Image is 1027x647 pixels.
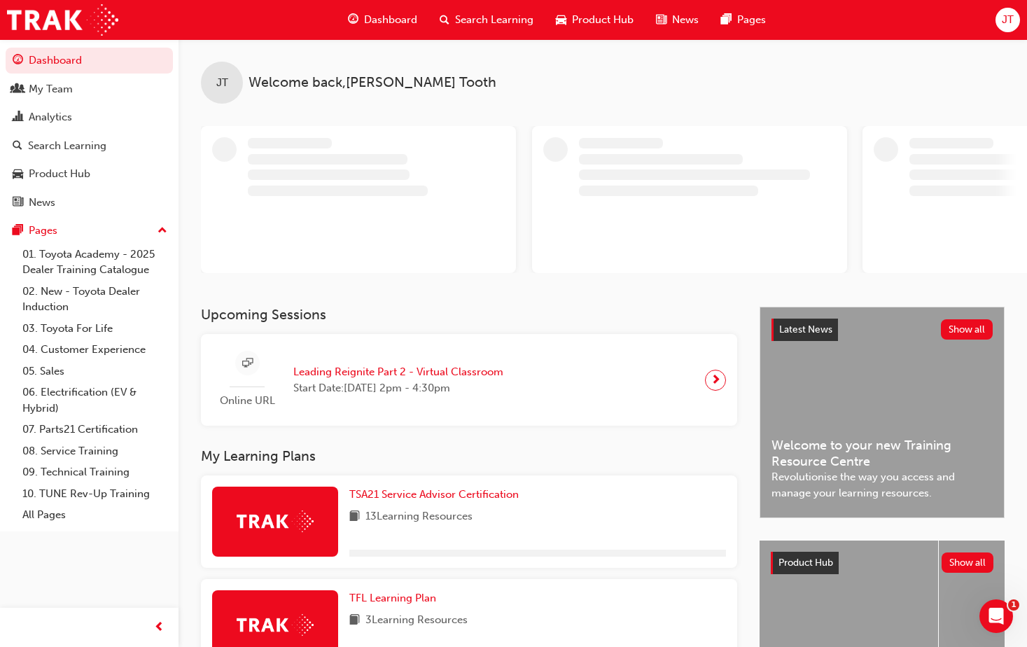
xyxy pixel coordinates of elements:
a: News [6,190,173,216]
a: Analytics [6,104,173,130]
span: Welcome back , [PERSON_NAME] Tooth [249,75,496,91]
img: Trak [237,510,314,532]
a: My Team [6,76,173,102]
button: JT [995,8,1020,32]
a: search-iconSearch Learning [428,6,545,34]
a: All Pages [17,504,173,526]
span: Pages [737,12,766,28]
span: sessionType_ONLINE_URL-icon [242,355,253,373]
span: Latest News [779,323,832,335]
iframe: Intercom live chat [979,599,1013,633]
span: Leading Reignite Part 2 - Virtual Classroom [293,364,503,380]
span: car-icon [13,168,23,181]
button: Pages [6,218,173,244]
div: Pages [29,223,57,239]
a: Product HubShow all [771,552,993,574]
div: My Team [29,81,73,97]
a: Latest NewsShow allWelcome to your new Training Resource CentreRevolutionise the way you access a... [760,307,1005,518]
a: 04. Customer Experience [17,339,173,361]
a: news-iconNews [645,6,710,34]
a: TFL Learning Plan [349,590,442,606]
a: 05. Sales [17,361,173,382]
span: search-icon [13,140,22,153]
h3: My Learning Plans [201,448,737,464]
span: Online URL [212,393,282,409]
a: TSA21 Service Advisor Certification [349,487,524,503]
span: pages-icon [13,225,23,237]
span: Product Hub [572,12,634,28]
span: pages-icon [721,11,732,29]
a: 10. TUNE Rev-Up Training [17,483,173,505]
span: JT [216,75,228,91]
button: DashboardMy TeamAnalyticsSearch LearningProduct HubNews [6,45,173,218]
a: 06. Electrification (EV & Hybrid) [17,382,173,419]
img: Trak [7,4,118,36]
a: 02. New - Toyota Dealer Induction [17,281,173,318]
a: Product Hub [6,161,173,187]
span: news-icon [13,197,23,209]
span: next-icon [711,370,721,390]
a: Search Learning [6,133,173,159]
span: Welcome to your new Training Resource Centre [771,438,993,469]
span: Revolutionise the way you access and manage your learning resources. [771,469,993,501]
span: News [672,12,699,28]
span: search-icon [440,11,449,29]
span: TFL Learning Plan [349,592,436,604]
span: TSA21 Service Advisor Certification [349,488,519,501]
a: 07. Parts21 Certification [17,419,173,440]
a: Dashboard [6,48,173,74]
a: Latest NewsShow all [771,319,993,341]
span: Search Learning [455,12,533,28]
span: car-icon [556,11,566,29]
a: 03. Toyota For Life [17,318,173,340]
span: book-icon [349,612,360,629]
span: people-icon [13,83,23,96]
a: Online URLLeading Reignite Part 2 - Virtual ClassroomStart Date:[DATE] 2pm - 4:30pm [212,345,726,415]
span: 13 Learning Resources [365,508,473,526]
div: Search Learning [28,138,106,154]
div: News [29,195,55,211]
a: guage-iconDashboard [337,6,428,34]
span: Product Hub [778,557,833,569]
span: JT [1002,12,1014,28]
a: 01. Toyota Academy - 2025 Dealer Training Catalogue [17,244,173,281]
div: Product Hub [29,166,90,182]
span: 1 [1008,599,1019,611]
button: Show all [942,552,994,573]
h3: Upcoming Sessions [201,307,737,323]
a: pages-iconPages [710,6,777,34]
a: car-iconProduct Hub [545,6,645,34]
button: Show all [941,319,993,340]
span: book-icon [349,508,360,526]
span: up-icon [158,222,167,240]
span: prev-icon [154,619,165,636]
div: Analytics [29,109,72,125]
img: Trak [237,614,314,636]
span: news-icon [656,11,666,29]
span: guage-icon [13,55,23,67]
span: chart-icon [13,111,23,124]
span: 3 Learning Resources [365,612,468,629]
span: Start Date: [DATE] 2pm - 4:30pm [293,380,503,396]
span: guage-icon [348,11,358,29]
a: 09. Technical Training [17,461,173,483]
a: 08. Service Training [17,440,173,462]
span: Dashboard [364,12,417,28]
